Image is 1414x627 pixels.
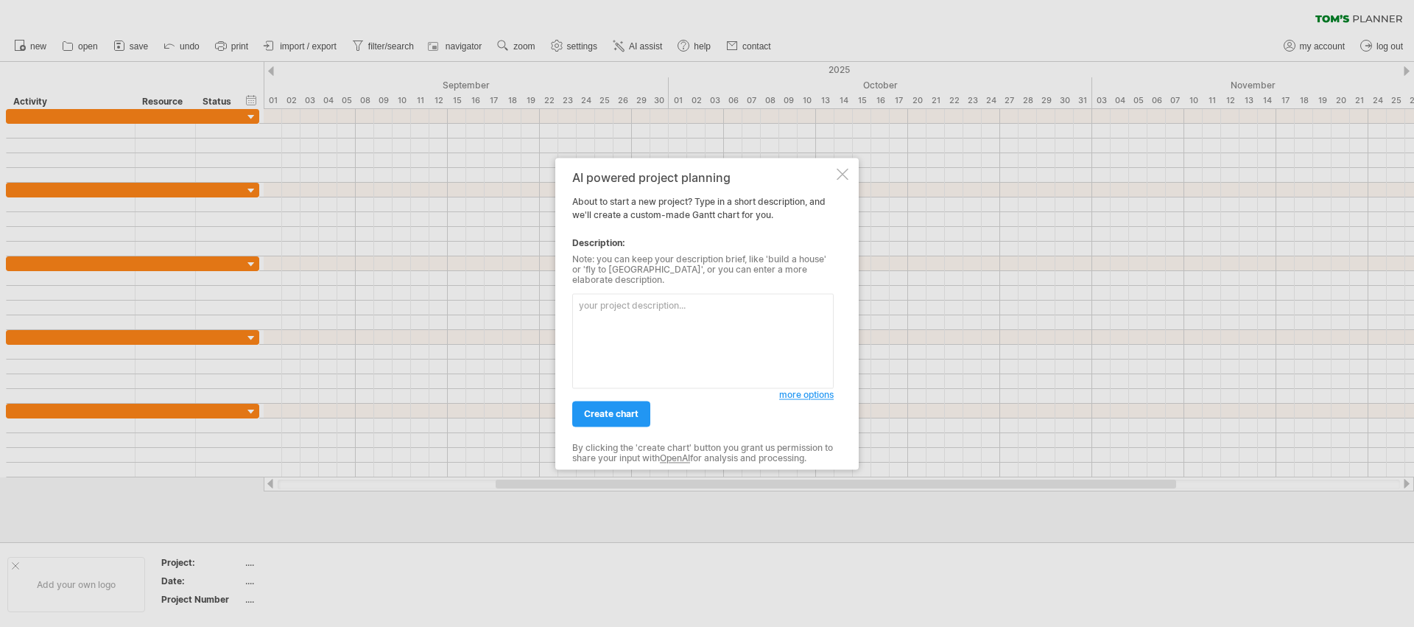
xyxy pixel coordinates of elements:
div: By clicking the 'create chart' button you grant us permission to share your input with for analys... [572,443,834,464]
a: more options [779,388,834,402]
a: create chart [572,401,650,427]
a: OpenAI [660,453,690,464]
div: AI powered project planning [572,171,834,184]
div: Description: [572,237,834,250]
div: About to start a new project? Type in a short description, and we'll create a custom-made Gantt c... [572,171,834,456]
div: Note: you can keep your description brief, like 'build a house' or 'fly to [GEOGRAPHIC_DATA]', or... [572,254,834,286]
span: create chart [584,408,639,419]
span: more options [779,389,834,400]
